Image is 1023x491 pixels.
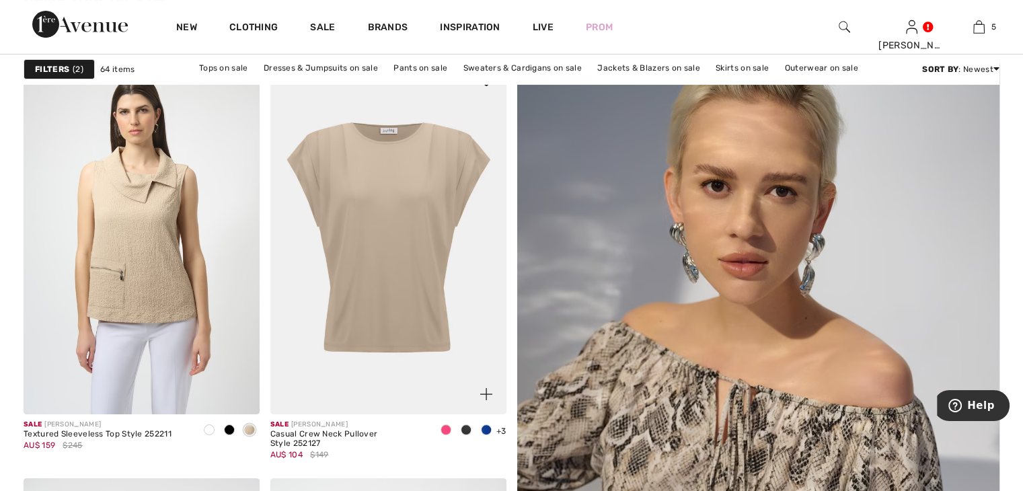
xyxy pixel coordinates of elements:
div: White [199,420,219,442]
a: Tops on sale [192,59,255,77]
img: Casual Crew Neck Pullover Style 252127. Parchment [270,61,506,414]
iframe: Opens a widget where you can find more information [937,390,1010,424]
a: Skirts on sale [709,59,775,77]
span: Sale [24,420,42,428]
div: Parchment [239,420,260,442]
a: Live [533,20,554,34]
div: [PERSON_NAME] [270,420,425,430]
a: Prom [586,20,613,34]
a: 5 [946,19,1012,35]
strong: Filters [35,63,69,75]
span: AU$ 104 [270,450,303,459]
a: Sale [310,22,335,36]
span: $245 [63,439,82,451]
img: 1ère Avenue [32,11,128,38]
span: 2 [73,63,83,75]
img: search the website [839,19,850,35]
a: Sweaters & Cardigans on sale [457,59,589,77]
span: AU$ 159 [24,441,55,450]
div: [PERSON_NAME] [24,420,172,430]
a: Pants on sale [387,59,454,77]
div: [PERSON_NAME] [878,38,944,52]
span: 5 [991,21,996,33]
div: Black [219,420,239,442]
div: Geranium [436,420,456,442]
span: 64 items [100,63,135,75]
a: New [176,22,197,36]
div: Royal Sapphire 163 [476,420,496,442]
img: My Info [906,19,917,35]
img: My Bag [973,19,985,35]
a: Dresses & Jumpsuits on sale [257,59,385,77]
span: $149 [310,449,328,461]
strong: Sort By [922,65,958,74]
span: +3 [496,426,506,436]
a: Outerwear on sale [778,59,865,77]
div: Casual Crew Neck Pullover Style 252127 [270,430,425,449]
div: Textured Sleeveless Top Style 252211 [24,430,172,439]
span: Sale [270,420,289,428]
a: Sign In [906,20,917,33]
a: Clothing [229,22,278,36]
span: Inspiration [440,22,500,36]
a: Jackets & Blazers on sale [591,59,707,77]
img: plus_v2.svg [480,388,492,400]
div: : Newest [922,63,999,75]
a: Brands [368,22,408,36]
div: Black [456,420,476,442]
img: Textured Sleeveless Top Style 252211. Parchment [24,61,260,414]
